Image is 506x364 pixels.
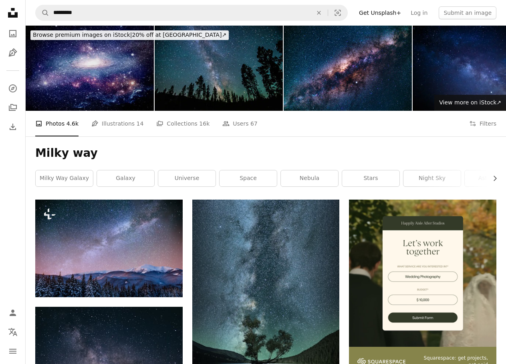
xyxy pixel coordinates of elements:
[434,95,506,111] a: View more on iStock↗
[192,299,340,306] a: green leafed tree on body of water under starry sky
[155,26,283,111] img: The Milky Way Over Pacific Northwest Forest
[220,170,277,186] a: space
[35,245,183,252] a: fantastic winter meteor shower and the snow-capped mountains. Carpathians. Ukraine, Europe
[488,170,496,186] button: scroll list to the right
[5,80,21,96] a: Explore
[406,6,432,19] a: Log in
[137,119,144,128] span: 14
[5,45,21,61] a: Illustrations
[222,111,258,136] a: Users 67
[284,26,412,111] img: space - milky way
[35,5,348,21] form: Find visuals sitewide
[354,6,406,19] a: Get Unsplash+
[35,200,183,297] img: fantastic winter meteor shower and the snow-capped mountains. Carpathians. Ukraine, Europe
[26,26,154,111] img: A Stunning View of a Spiral Galaxy in the Vastness of Space
[310,5,328,20] button: Clear
[5,100,21,116] a: Collections
[36,5,49,20] button: Search Unsplash
[342,170,399,186] a: stars
[158,170,216,186] a: universe
[439,99,501,106] span: View more on iStock ↗
[250,119,258,128] span: 67
[439,6,496,19] button: Submit an image
[35,146,496,160] h1: Milky way
[5,305,21,321] a: Log in / Sign up
[5,5,21,22] a: Home — Unsplash
[33,32,226,38] span: 20% off at [GEOGRAPHIC_DATA] ↗
[5,324,21,340] button: Language
[5,343,21,359] button: Menu
[328,5,347,20] button: Visual search
[91,111,143,136] a: Illustrations 14
[5,119,21,135] a: Download History
[97,170,154,186] a: galaxy
[199,119,210,128] span: 16k
[26,26,234,45] a: Browse premium images on iStock|20% off at [GEOGRAPHIC_DATA]↗
[156,111,210,136] a: Collections 16k
[5,26,21,42] a: Photos
[403,170,461,186] a: night sky
[33,32,132,38] span: Browse premium images on iStock |
[36,170,93,186] a: milky way galaxy
[469,111,496,136] button: Filters
[281,170,338,186] a: nebula
[349,200,496,347] img: file-1747939393036-2c53a76c450aimage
